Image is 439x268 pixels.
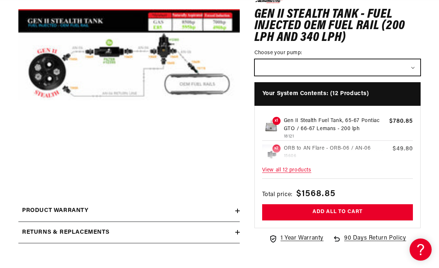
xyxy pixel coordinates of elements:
span: $1568.85 [296,187,335,201]
a: 1 Year Warranty [269,234,324,244]
h2: Product warranty [22,206,89,216]
h4: Your System Contents: (12 Products) [254,82,421,106]
span: $780.85 [389,117,413,126]
span: x1 [272,117,281,125]
p: Gen II Stealth Fuel Tank, 65-67 Pontiac GTO / 66-67 Lemans - 200 lph [284,117,386,133]
summary: Product warranty [18,200,240,222]
a: Gen II Stealth Fuel Tank, 65-67 Pontiac GTO / 66-67 Lemans x1 Gen II Stealth Fuel Tank, 65-67 Pon... [262,117,413,141]
a: 90 Days Return Policy [332,234,406,251]
span: 1 Year Warranty [281,234,324,244]
h1: Gen II Stealth Tank - Fuel Injected OEM Fuel Rail (200 lph and 340 lph) [254,9,421,44]
h2: Returns & replacements [22,228,109,237]
summary: Returns & replacements [18,222,240,243]
label: Choose your pump: [254,49,421,57]
span: 90 Days Return Policy [344,234,406,251]
span: Total price: [262,190,293,200]
span: View all 12 products [262,163,413,179]
p: 18121 [284,133,386,140]
button: Add all to cart [262,204,413,221]
img: Gen II Stealth Fuel Tank, 65-67 Pontiac GTO / 66-67 Lemans [262,117,281,135]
